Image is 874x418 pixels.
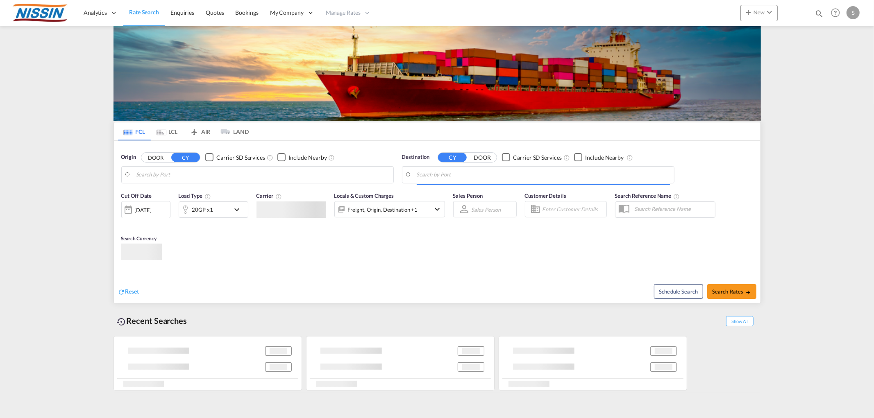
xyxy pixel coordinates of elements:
[267,154,273,161] md-icon: Unchecked: Search for CY (Container Yard) services for all selected carriers.Checked : Search for...
[847,6,860,19] div: S
[151,122,184,140] md-tab-item: LCL
[631,203,715,215] input: Search Reference Name
[765,7,774,17] md-icon: icon-chevron-down
[118,287,139,296] div: icon-refreshReset
[627,154,633,161] md-icon: Unchecked: Ignores neighbouring ports when fetching rates.Checked : Includes neighbouring ports w...
[726,316,753,326] span: Show All
[815,9,824,18] md-icon: icon-magnify
[206,9,224,16] span: Quotes
[170,9,194,16] span: Enquiries
[326,9,361,17] span: Manage Rates
[513,154,562,162] div: Carrier SD Services
[654,284,703,299] button: Note: By default Schedule search will only considerorigin ports, destination ports and cut off da...
[136,169,389,181] input: Search by Port
[114,26,761,121] img: LCL+%26+FCL+BACKGROUND.png
[141,153,170,162] button: DOOR
[121,153,136,161] span: Origin
[417,169,670,181] input: Search by Port
[118,122,151,140] md-tab-item: FCL
[205,153,265,162] md-checkbox: Checkbox No Ink
[585,154,624,162] div: Include Nearby
[745,289,751,295] md-icon: icon-arrow-right
[525,192,566,199] span: Customer Details
[502,153,562,162] md-checkbox: Checkbox No Ink
[468,153,497,162] button: DOOR
[277,153,327,162] md-checkbox: Checkbox No Ink
[125,288,139,295] span: Reset
[574,153,624,162] md-checkbox: Checkbox No Ink
[543,203,604,215] input: Enter Customer Details
[192,204,213,215] div: 20GP x1
[129,9,159,16] span: Rate Search
[829,6,842,20] span: Help
[829,6,847,20] div: Help
[118,288,125,296] md-icon: icon-refresh
[329,154,335,161] md-icon: Unchecked: Ignores neighbouring ports when fetching rates.Checked : Includes neighbouring ports w...
[117,317,127,327] md-icon: icon-backup-restore
[257,192,282,199] span: Carrier
[204,193,211,200] md-icon: icon-information-outline
[232,205,246,215] md-icon: icon-chevron-down
[216,122,249,140] md-tab-item: LAND
[438,153,467,162] button: CY
[118,122,249,140] md-pagination-wrapper: Use the left and right arrow keys to navigate between tabs
[275,193,282,200] md-icon: The selected Trucker/Carrierwill be displayed in the rate results If the rates are from another f...
[84,9,107,17] span: Analytics
[453,192,483,199] span: Sales Person
[270,9,304,17] span: My Company
[179,201,248,218] div: 20GP x1icon-chevron-down
[334,192,394,199] span: Locals & Custom Charges
[189,127,199,133] md-icon: icon-airplane
[121,192,152,199] span: Cut Off Date
[114,141,760,303] div: Origin DOOR CY Checkbox No InkUnchecked: Search for CY (Container Yard) services for all selected...
[348,204,418,215] div: Freight Origin Destination Factory Stuffing
[236,9,259,16] span: Bookings
[121,217,127,228] md-datepicker: Select
[433,204,443,214] md-icon: icon-chevron-down
[673,193,680,200] md-icon: Your search will be saved by the below given name
[216,154,265,162] div: Carrier SD Services
[471,203,502,215] md-select: Sales Person
[815,9,824,21] div: icon-magnify
[707,284,756,299] button: Search Ratesicon-arrow-right
[740,5,778,21] button: icon-plus 400-fgNewicon-chevron-down
[744,7,754,17] md-icon: icon-plus 400-fg
[179,192,211,199] span: Load Type
[114,312,191,330] div: Recent Searches
[288,154,327,162] div: Include Nearby
[121,201,170,218] div: [DATE]
[171,153,200,162] button: CY
[334,201,445,217] div: Freight Origin Destination Factory Stuffingicon-chevron-down
[615,192,680,199] span: Search Reference Name
[712,288,751,295] span: Search Rates
[402,153,430,161] span: Destination
[184,122,216,140] md-tab-item: AIR
[121,235,157,242] span: Search Currency
[563,154,570,161] md-icon: Unchecked: Search for CY (Container Yard) services for all selected carriers.Checked : Search for...
[744,9,774,16] span: New
[12,4,68,22] img: 485da9108dca11f0a63a77e390b9b49c.jpg
[135,206,152,214] div: [DATE]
